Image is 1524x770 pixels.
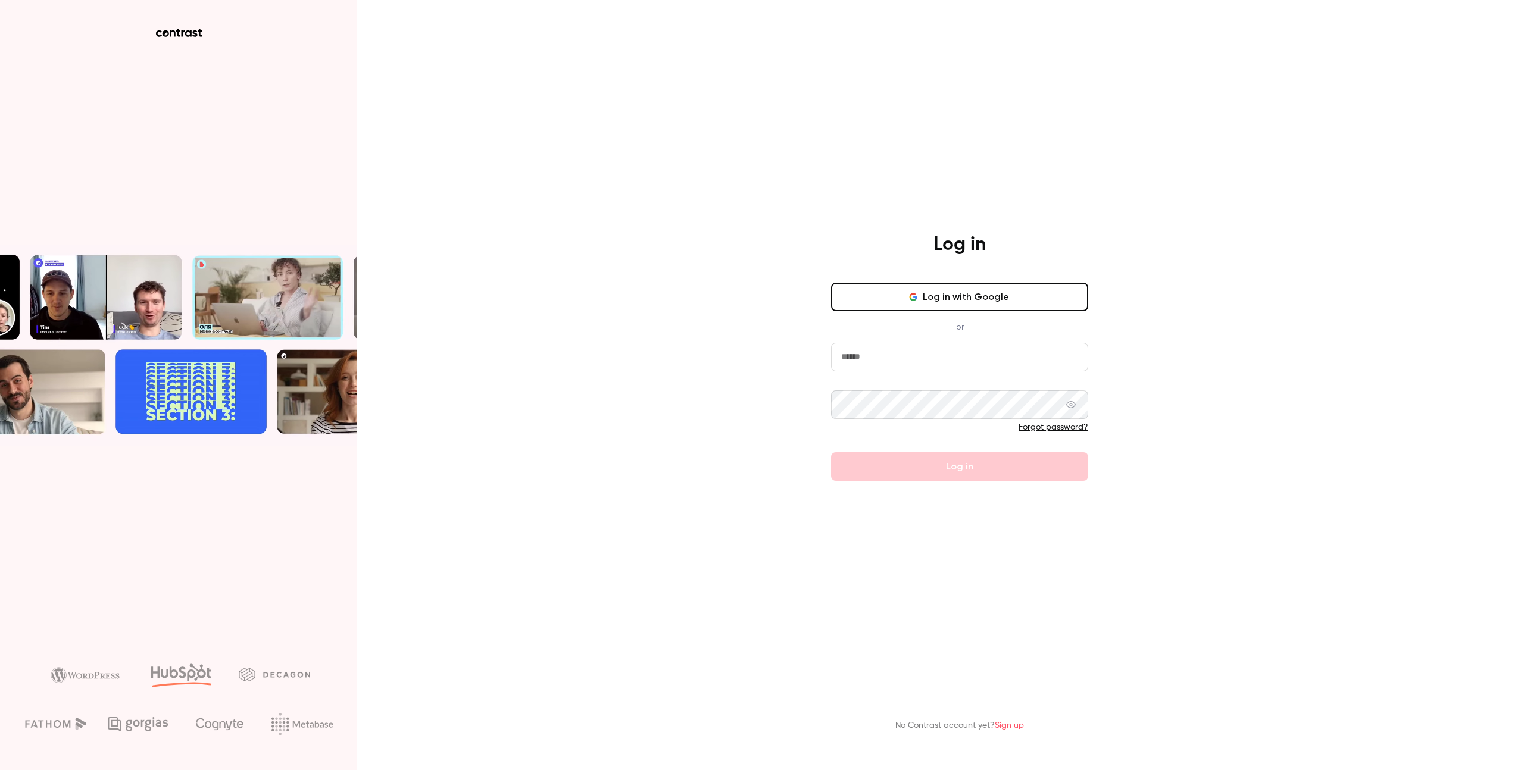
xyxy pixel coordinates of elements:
button: Log in with Google [831,283,1088,311]
h4: Log in [933,233,986,256]
span: or [950,321,970,333]
a: Sign up [995,721,1024,730]
p: No Contrast account yet? [895,719,1024,732]
img: decagon [239,668,310,681]
a: Forgot password? [1019,423,1088,431]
